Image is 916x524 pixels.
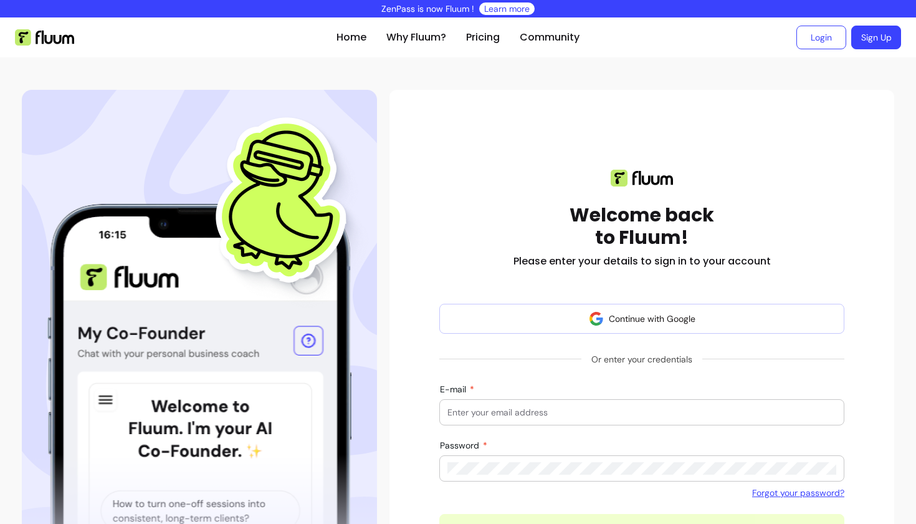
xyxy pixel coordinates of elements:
[386,30,446,45] a: Why Fluum?
[520,30,580,45] a: Community
[851,26,901,49] a: Sign Up
[611,170,673,187] img: Fluum logo
[381,2,474,15] p: ZenPass is now Fluum !
[484,2,530,15] a: Learn more
[439,304,844,334] button: Continue with Google
[589,311,604,326] img: avatar
[513,254,771,269] h2: Please enter your details to sign in to your account
[447,462,836,475] input: Password
[440,384,469,395] span: E-mail
[796,26,846,49] a: Login
[581,348,702,371] span: Or enter your credentials
[570,204,714,249] h1: Welcome back to Fluum!
[752,487,844,499] a: Forgot your password?
[440,440,482,451] span: Password
[15,29,74,46] img: Fluum Logo
[336,30,366,45] a: Home
[447,406,836,419] input: E-mail
[466,30,500,45] a: Pricing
